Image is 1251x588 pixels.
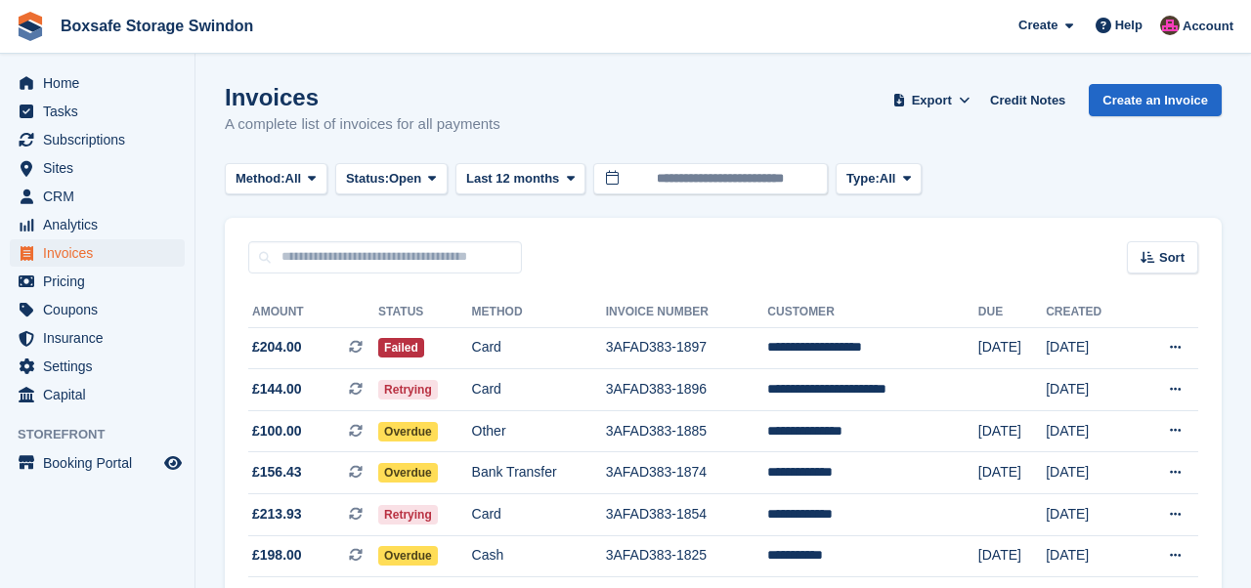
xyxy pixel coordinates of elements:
[472,369,606,411] td: Card
[10,268,185,295] a: menu
[161,451,185,475] a: Preview store
[472,410,606,452] td: Other
[472,327,606,369] td: Card
[43,381,160,408] span: Capital
[248,297,378,328] th: Amount
[1046,369,1134,411] td: [DATE]
[10,239,185,267] a: menu
[606,535,768,577] td: 3AFAD383-1825
[982,84,1073,116] a: Credit Notes
[1160,16,1180,35] img: Philip Matthews
[252,421,302,441] span: £100.00
[1089,84,1222,116] a: Create an Invoice
[252,462,302,483] span: £156.43
[10,381,185,408] a: menu
[378,505,438,525] span: Retrying
[606,369,768,411] td: 3AFAD383-1896
[978,327,1046,369] td: [DATE]
[888,84,974,116] button: Export
[43,183,160,210] span: CRM
[472,494,606,536] td: Card
[43,239,160,267] span: Invoices
[10,154,185,182] a: menu
[10,183,185,210] a: menu
[43,268,160,295] span: Pricing
[378,422,438,441] span: Overdue
[43,211,160,238] span: Analytics
[389,169,421,189] span: Open
[10,353,185,380] a: menu
[472,297,606,328] th: Method
[978,535,1046,577] td: [DATE]
[978,297,1046,328] th: Due
[1046,327,1134,369] td: [DATE]
[10,126,185,153] a: menu
[252,504,302,525] span: £213.93
[43,449,160,477] span: Booking Portal
[836,163,922,195] button: Type: All
[472,535,606,577] td: Cash
[846,169,880,189] span: Type:
[1046,494,1134,536] td: [DATE]
[43,98,160,125] span: Tasks
[606,327,768,369] td: 3AFAD383-1897
[978,410,1046,452] td: [DATE]
[1018,16,1057,35] span: Create
[378,297,471,328] th: Status
[378,380,438,399] span: Retrying
[378,546,438,566] span: Overdue
[236,169,285,189] span: Method:
[1046,535,1134,577] td: [DATE]
[10,69,185,97] a: menu
[10,211,185,238] a: menu
[16,12,45,41] img: stora-icon-8386f47178a22dfd0bd8f6a31ec36ba5ce8667c1dd55bd0f319d3a0aa187defe.svg
[252,337,302,357] span: £204.00
[225,84,500,110] h1: Invoices
[18,425,194,444] span: Storefront
[335,163,448,195] button: Status: Open
[1046,297,1134,328] th: Created
[10,98,185,125] a: menu
[43,296,160,323] span: Coupons
[10,449,185,477] a: menu
[767,297,978,328] th: Customer
[472,452,606,494] td: Bank Transfer
[606,410,768,452] td: 3AFAD383-1885
[285,169,302,189] span: All
[378,338,424,357] span: Failed
[606,494,768,536] td: 3AFAD383-1854
[43,126,160,153] span: Subscriptions
[978,452,1046,494] td: [DATE]
[606,297,768,328] th: Invoice Number
[10,324,185,352] a: menu
[606,452,768,494] td: 3AFAD383-1874
[10,296,185,323] a: menu
[225,163,327,195] button: Method: All
[43,154,160,182] span: Sites
[43,324,160,352] span: Insurance
[1115,16,1143,35] span: Help
[225,113,500,136] p: A complete list of invoices for all payments
[252,545,302,566] span: £198.00
[346,169,389,189] span: Status:
[880,169,896,189] span: All
[43,69,160,97] span: Home
[378,463,438,483] span: Overdue
[43,353,160,380] span: Settings
[1159,248,1185,268] span: Sort
[455,163,585,195] button: Last 12 months
[466,169,559,189] span: Last 12 months
[912,91,952,110] span: Export
[1183,17,1233,36] span: Account
[1046,410,1134,452] td: [DATE]
[53,10,261,42] a: Boxsafe Storage Swindon
[252,379,302,399] span: £144.00
[1046,452,1134,494] td: [DATE]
